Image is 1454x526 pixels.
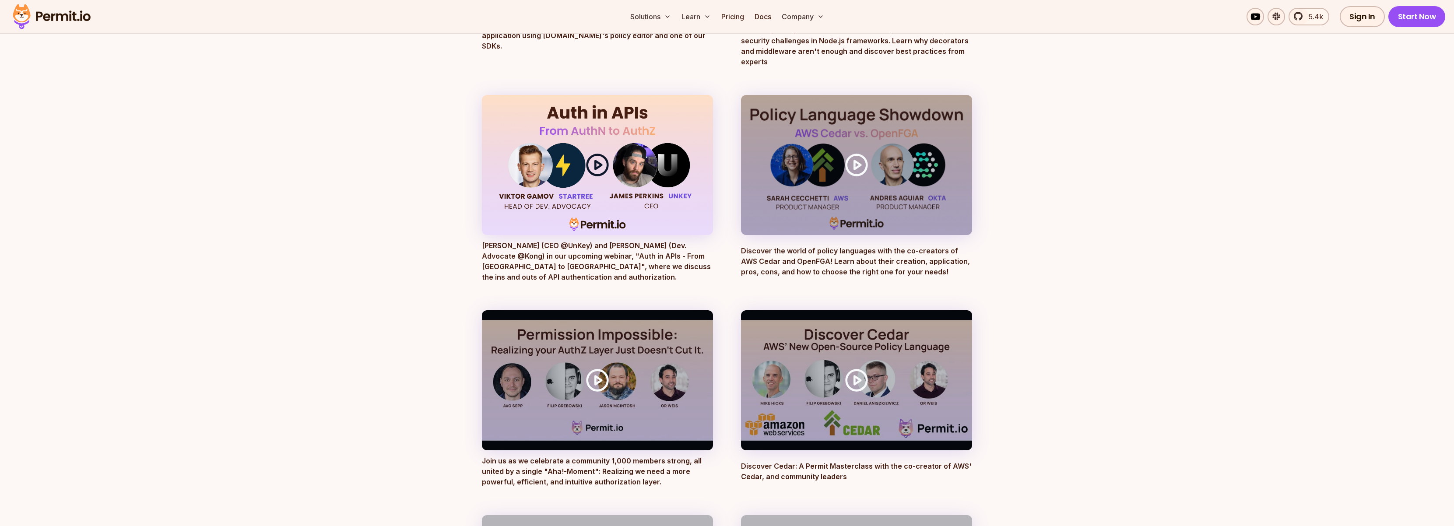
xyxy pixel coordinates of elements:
p: ​Discover the world of policy languages with the co-creators of AWS Cedar and OpenFGA! Learn abou... [741,245,972,282]
a: Docs [751,8,775,25]
img: Permit logo [9,2,95,32]
p: [PERSON_NAME] (CEO @UnKey) and [PERSON_NAME] (Dev. Advocate @Kong) in our upcoming webinar, "Auth... [482,240,713,282]
button: Solutions [627,8,674,25]
button: Learn [678,8,714,25]
a: Pricing [718,8,748,25]
p: Uncover Node.js security with [PERSON_NAME] (Co-Founder & CTO @Platformatic) and [PERSON_NAME] (D... [741,4,972,67]
p: Learn how to implement comprehensive permissions in your application using [DOMAIN_NAME]'s policy... [482,20,713,67]
a: Start Now [1388,6,1446,27]
button: Company [778,8,828,25]
p: Join us as we celebrate a community 1,000 members strong, all united by a single "Aha!-Moment": R... [482,456,713,487]
p: Discover Cedar: A Permit Masterclass with the co-creator of AWS' Cedar, and community leaders [741,461,972,487]
a: 5.4k [1289,8,1329,25]
span: 5.4k [1303,11,1323,22]
a: Sign In [1340,6,1385,27]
